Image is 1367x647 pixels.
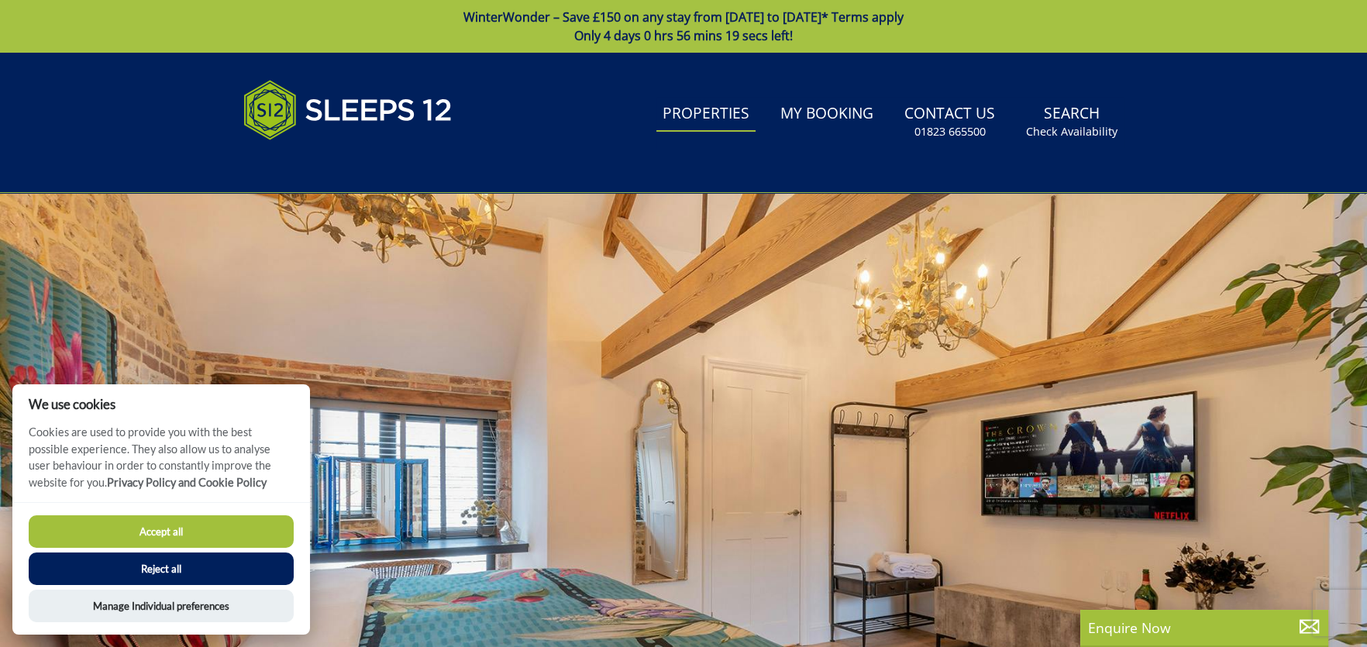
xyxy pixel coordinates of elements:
h2: We use cookies [12,397,310,411]
a: Contact Us01823 665500 [898,97,1001,147]
a: SearchCheck Availability [1020,97,1124,147]
iframe: Customer reviews powered by Trustpilot [236,158,398,171]
button: Reject all [29,552,294,585]
p: Cookies are used to provide you with the best possible experience. They also allow us to analyse ... [12,424,310,502]
small: 01823 665500 [914,124,986,139]
p: Enquire Now [1088,618,1321,638]
img: Sleeps 12 [243,71,453,149]
a: Privacy Policy and Cookie Policy [107,476,267,489]
button: Accept all [29,515,294,548]
button: Manage Individual preferences [29,590,294,622]
small: Check Availability [1026,124,1117,139]
a: My Booking [774,97,880,132]
span: Only 4 days 0 hrs 56 mins 19 secs left! [574,27,793,44]
a: Properties [656,97,756,132]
